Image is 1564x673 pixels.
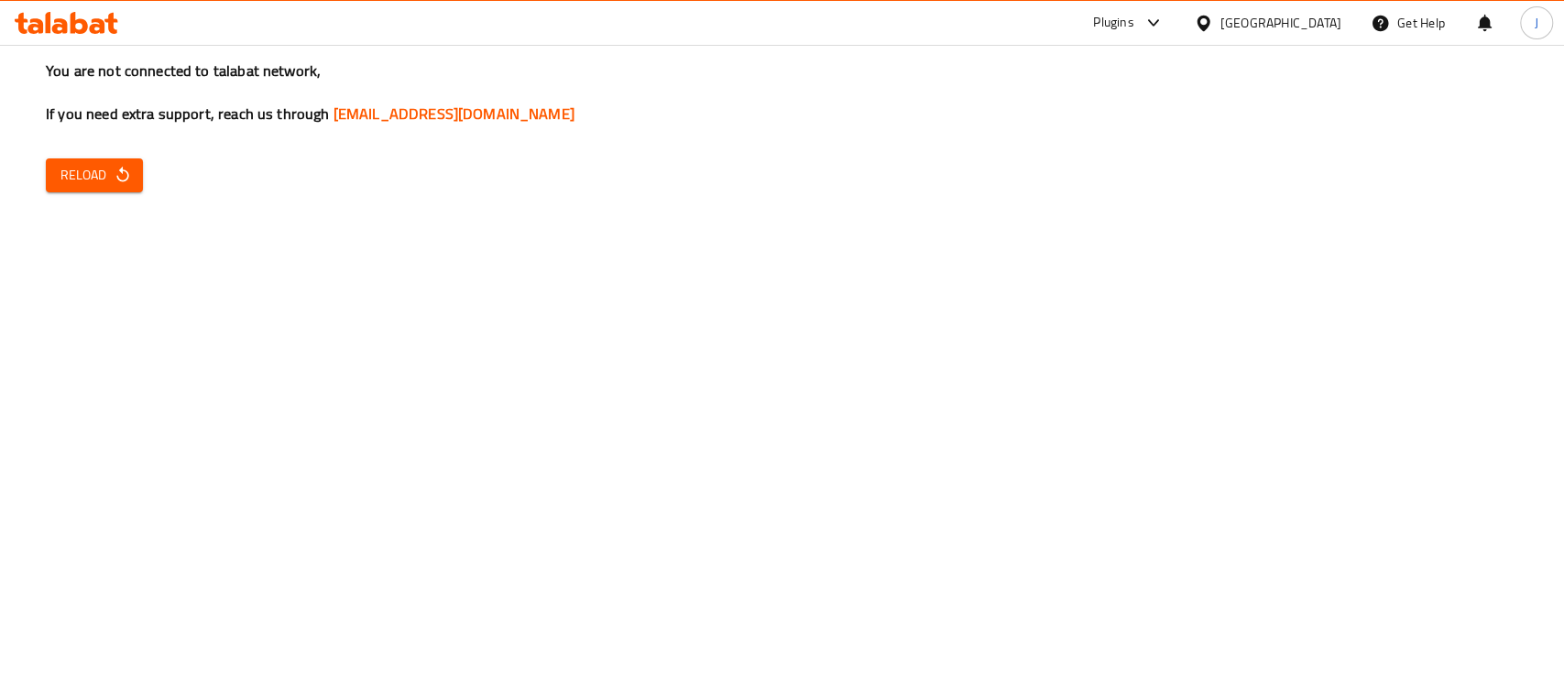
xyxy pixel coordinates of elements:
[60,164,128,187] span: Reload
[46,60,1518,125] h3: You are not connected to talabat network, If you need extra support, reach us through
[334,100,574,127] a: [EMAIL_ADDRESS][DOMAIN_NAME]
[1220,13,1341,33] div: [GEOGRAPHIC_DATA]
[46,158,143,192] button: Reload
[1535,13,1538,33] span: J
[1093,12,1133,34] div: Plugins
